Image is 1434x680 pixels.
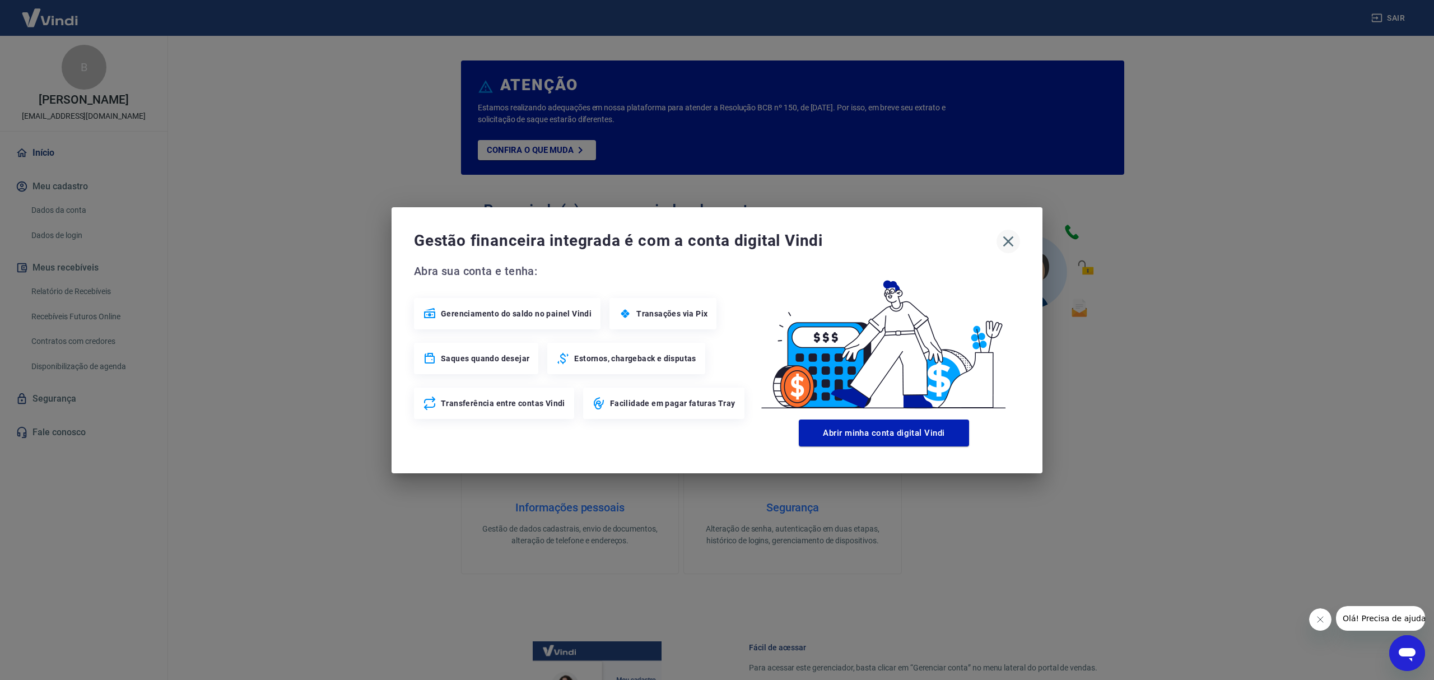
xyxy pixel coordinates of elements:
[1336,606,1425,631] iframe: Mensagem da empresa
[799,420,969,446] button: Abrir minha conta digital Vindi
[748,262,1020,415] img: Good Billing
[441,308,592,319] span: Gerenciamento do saldo no painel Vindi
[1309,608,1331,631] iframe: Fechar mensagem
[414,230,997,252] span: Gestão financeira integrada é com a conta digital Vindi
[610,398,735,409] span: Facilidade em pagar faturas Tray
[414,262,748,280] span: Abra sua conta e tenha:
[1389,635,1425,671] iframe: Botão para abrir a janela de mensagens
[441,353,529,364] span: Saques quando desejar
[636,308,707,319] span: Transações via Pix
[7,8,94,17] span: Olá! Precisa de ajuda?
[441,398,565,409] span: Transferência entre contas Vindi
[574,353,696,364] span: Estornos, chargeback e disputas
